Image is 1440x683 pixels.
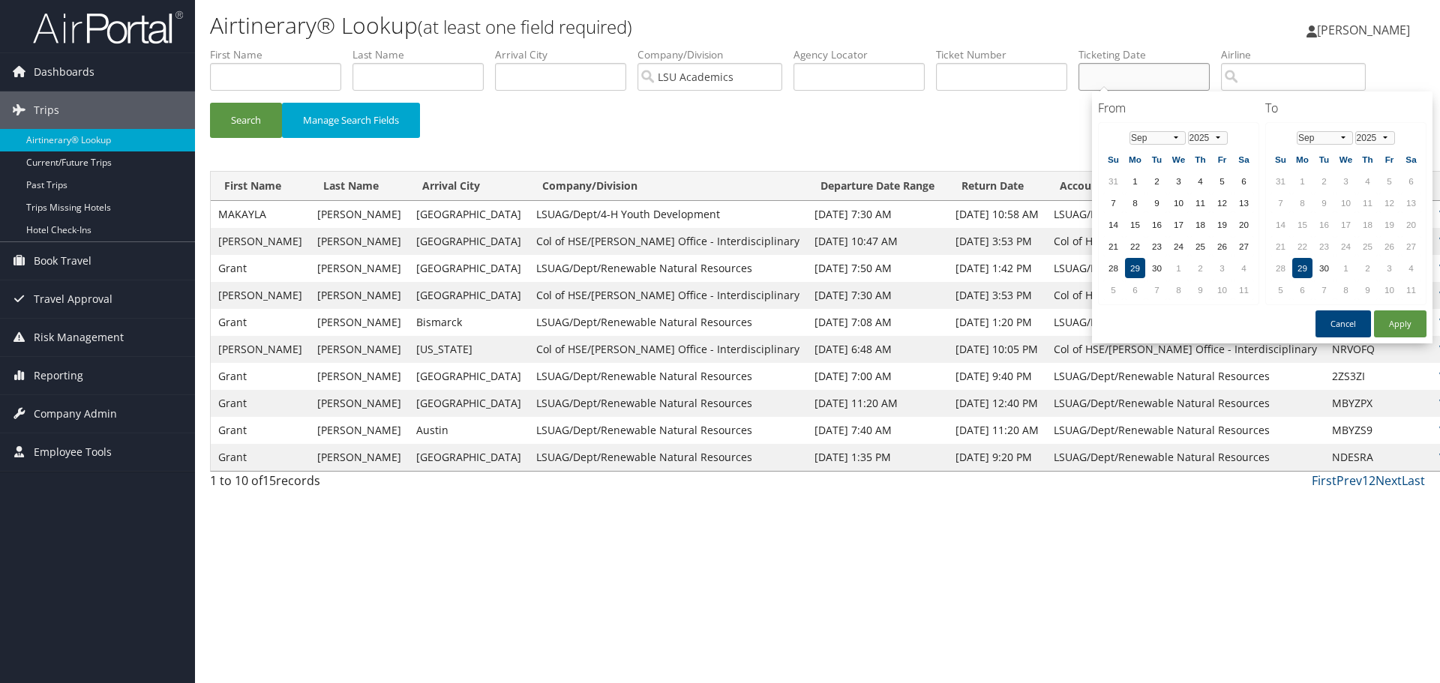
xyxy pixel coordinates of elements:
[1270,280,1291,300] td: 5
[211,336,310,363] td: [PERSON_NAME]
[34,395,117,433] span: Company Admin
[210,103,282,138] button: Search
[1312,472,1336,489] a: First
[1125,171,1145,191] td: 1
[948,309,1046,336] td: [DATE] 1:20 PM
[409,255,529,282] td: [GEOGRAPHIC_DATA]
[1357,280,1378,300] td: 9
[1402,472,1425,489] a: Last
[1212,236,1232,256] td: 26
[34,242,91,280] span: Book Travel
[211,390,310,417] td: Grant
[211,201,310,228] td: MAKAYLA
[1168,236,1189,256] td: 24
[409,336,529,363] td: [US_STATE]
[310,255,409,282] td: [PERSON_NAME]
[1336,214,1356,235] td: 17
[807,417,948,444] td: [DATE] 7:40 AM
[1336,149,1356,169] th: We
[529,201,807,228] td: LSUAG/Dept/4-H Youth Development
[34,319,124,356] span: Risk Management
[1270,149,1291,169] th: Su
[1379,149,1399,169] th: Fr
[1168,149,1189,169] th: We
[1375,472,1402,489] a: Next
[33,10,183,45] img: airportal-logo.png
[1234,149,1254,169] th: Sa
[529,282,807,309] td: Col of HSE/[PERSON_NAME] Office - Interdisciplinary
[1357,236,1378,256] td: 25
[1046,390,1324,417] td: LSUAG/Dept/Renewable Natural Resources
[1147,193,1167,213] td: 9
[1379,236,1399,256] td: 26
[34,53,94,91] span: Dashboards
[1190,171,1210,191] td: 4
[529,255,807,282] td: LSUAG/Dept/Renewable Natural Resources
[1315,310,1371,337] button: Cancel
[529,228,807,255] td: Col of HSE/[PERSON_NAME] Office - Interdisciplinary
[807,172,948,201] th: Departure Date Range: activate to sort column ascending
[1336,472,1362,489] a: Prev
[1314,258,1334,278] td: 30
[310,309,409,336] td: [PERSON_NAME]
[1168,280,1189,300] td: 8
[310,390,409,417] td: [PERSON_NAME]
[210,10,1020,41] h1: Airtinerary® Lookup
[1336,258,1356,278] td: 1
[310,201,409,228] td: [PERSON_NAME]
[948,201,1046,228] td: [DATE] 10:58 AM
[409,444,529,471] td: [GEOGRAPHIC_DATA]
[807,444,948,471] td: [DATE] 1:35 PM
[1336,236,1356,256] td: 24
[418,14,632,39] small: (at least one field required)
[409,201,529,228] td: [GEOGRAPHIC_DATA]
[807,390,948,417] td: [DATE] 11:20 AM
[409,282,529,309] td: [GEOGRAPHIC_DATA]
[1103,193,1123,213] td: 7
[1314,171,1334,191] td: 2
[807,255,948,282] td: [DATE] 7:50 AM
[1362,472,1369,489] a: 1
[211,228,310,255] td: [PERSON_NAME]
[1270,193,1291,213] td: 7
[1046,336,1324,363] td: Col of HSE/[PERSON_NAME] Office - Interdisciplinary
[1212,193,1232,213] td: 12
[1379,171,1399,191] td: 5
[1336,171,1356,191] td: 3
[1270,236,1291,256] td: 21
[1401,236,1421,256] td: 27
[210,472,497,497] div: 1 to 10 of records
[1234,258,1254,278] td: 4
[529,390,807,417] td: LSUAG/Dept/Renewable Natural Resources
[310,444,409,471] td: [PERSON_NAME]
[210,47,352,62] label: First Name
[1190,193,1210,213] td: 11
[409,417,529,444] td: Austin
[495,47,637,62] label: Arrival City
[936,47,1078,62] label: Ticket Number
[1046,417,1324,444] td: LSUAG/Dept/Renewable Natural Resources
[807,336,948,363] td: [DATE] 6:48 AM
[529,363,807,390] td: LSUAG/Dept/Renewable Natural Resources
[1168,193,1189,213] td: 10
[34,433,112,471] span: Employee Tools
[1314,236,1334,256] td: 23
[1314,214,1334,235] td: 16
[1314,193,1334,213] td: 9
[1357,171,1378,191] td: 4
[1125,193,1145,213] td: 8
[1357,193,1378,213] td: 11
[1379,193,1399,213] td: 12
[1324,444,1432,471] td: NDESRA
[1190,258,1210,278] td: 2
[1125,280,1145,300] td: 6
[807,201,948,228] td: [DATE] 7:30 AM
[1324,417,1432,444] td: MBYZS9
[1190,280,1210,300] td: 9
[1374,310,1426,337] button: Apply
[1212,258,1232,278] td: 3
[1234,193,1254,213] td: 13
[1336,193,1356,213] td: 10
[1046,282,1324,309] td: Col of HSE/[PERSON_NAME] Office - Interdisciplinary
[1168,258,1189,278] td: 1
